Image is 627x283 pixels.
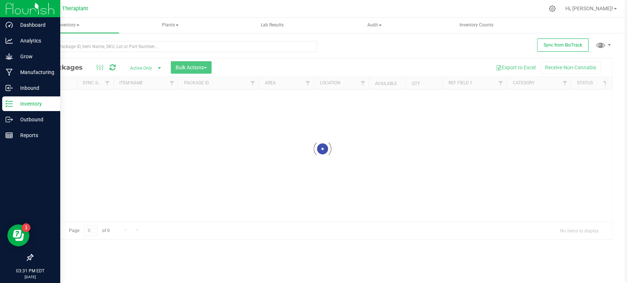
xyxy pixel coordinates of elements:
inline-svg: Manufacturing [6,69,13,76]
a: Inventory Counts [426,18,527,33]
a: Lab Results [221,18,323,33]
iframe: Resource center [7,224,29,246]
span: Audit [324,18,425,33]
p: Reports [13,131,57,140]
p: Analytics [13,36,57,45]
button: Sync from BioTrack [537,38,588,52]
p: Manufacturing [13,68,57,77]
a: Plants [120,18,221,33]
p: 03:31 PM EDT [3,268,57,274]
p: Outbound [13,115,57,124]
p: Dashboard [13,21,57,29]
inline-svg: Grow [6,53,13,60]
span: Hi, [PERSON_NAME]! [565,5,613,11]
span: Sync from BioTrack [544,43,582,48]
span: Theraplant [62,5,88,12]
span: Lab Results [251,22,293,28]
p: Inventory [13,99,57,108]
p: Inbound [13,84,57,92]
inline-svg: Analytics [6,37,13,44]
input: Search Package ID, Item Name, SKU, Lot or Part Number... [32,41,317,52]
a: Audit [324,18,425,33]
p: Grow [13,52,57,61]
inline-svg: Reports [6,132,13,139]
span: Inventory Counts [450,22,503,28]
p: [DATE] [3,274,57,280]
div: Manage settings [548,5,557,12]
inline-svg: Inventory [6,100,13,107]
inline-svg: Outbound [6,116,13,123]
inline-svg: Inbound [6,84,13,92]
iframe: Resource center unread badge [22,223,30,232]
a: Inventory [18,18,119,33]
inline-svg: Dashboard [6,21,13,29]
